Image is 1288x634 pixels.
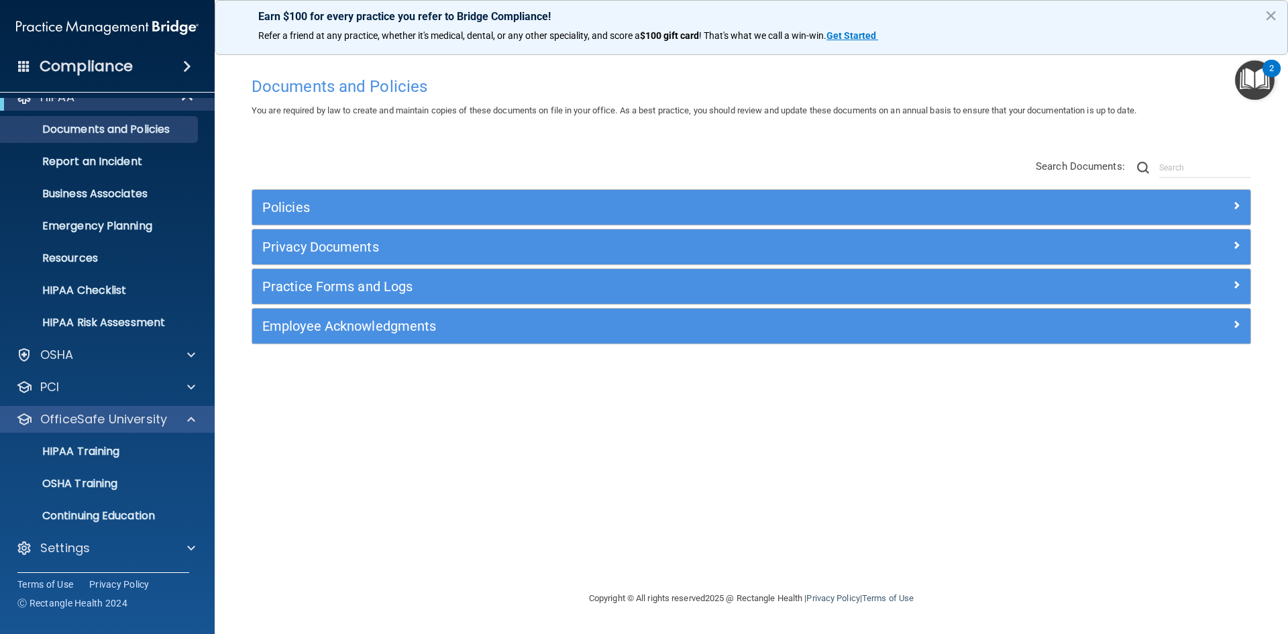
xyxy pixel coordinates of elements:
[506,577,996,620] div: Copyright © All rights reserved 2025 @ Rectangle Health | |
[826,30,876,41] strong: Get Started
[17,596,127,610] span: Ⓒ Rectangle Health 2024
[1159,158,1251,178] input: Search
[40,347,74,363] p: OSHA
[16,540,195,556] a: Settings
[16,347,195,363] a: OSHA
[262,315,1240,337] a: Employee Acknowledgments
[9,252,192,265] p: Resources
[9,445,119,458] p: HIPAA Training
[1137,162,1149,174] img: ic-search.3b580494.png
[862,593,914,603] a: Terms of Use
[262,197,1240,218] a: Policies
[40,379,59,395] p: PCI
[89,578,150,591] a: Privacy Policy
[252,78,1251,95] h4: Documents and Policies
[40,540,90,556] p: Settings
[640,30,699,41] strong: $100 gift card
[262,276,1240,297] a: Practice Forms and Logs
[1036,160,1125,172] span: Search Documents:
[40,57,133,76] h4: Compliance
[16,411,195,427] a: OfficeSafe University
[9,155,192,168] p: Report an Incident
[1265,5,1277,26] button: Close
[262,279,991,294] h5: Practice Forms and Logs
[1235,60,1275,100] button: Open Resource Center, 2 new notifications
[16,379,195,395] a: PCI
[806,593,859,603] a: Privacy Policy
[9,123,192,136] p: Documents and Policies
[262,200,991,215] h5: Policies
[262,236,1240,258] a: Privacy Documents
[40,411,167,427] p: OfficeSafe University
[262,240,991,254] h5: Privacy Documents
[252,105,1136,115] span: You are required by law to create and maintain copies of these documents on file in your office. ...
[1269,68,1274,86] div: 2
[9,219,192,233] p: Emergency Planning
[258,10,1244,23] p: Earn $100 for every practice you refer to Bridge Compliance!
[9,187,192,201] p: Business Associates
[699,30,826,41] span: ! That's what we call a win-win.
[826,30,878,41] a: Get Started
[9,509,192,523] p: Continuing Education
[9,477,117,490] p: OSHA Training
[9,284,192,297] p: HIPAA Checklist
[9,316,192,329] p: HIPAA Risk Assessment
[262,319,991,333] h5: Employee Acknowledgments
[258,30,640,41] span: Refer a friend at any practice, whether it's medical, dental, or any other speciality, and score a
[16,14,199,41] img: PMB logo
[17,578,73,591] a: Terms of Use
